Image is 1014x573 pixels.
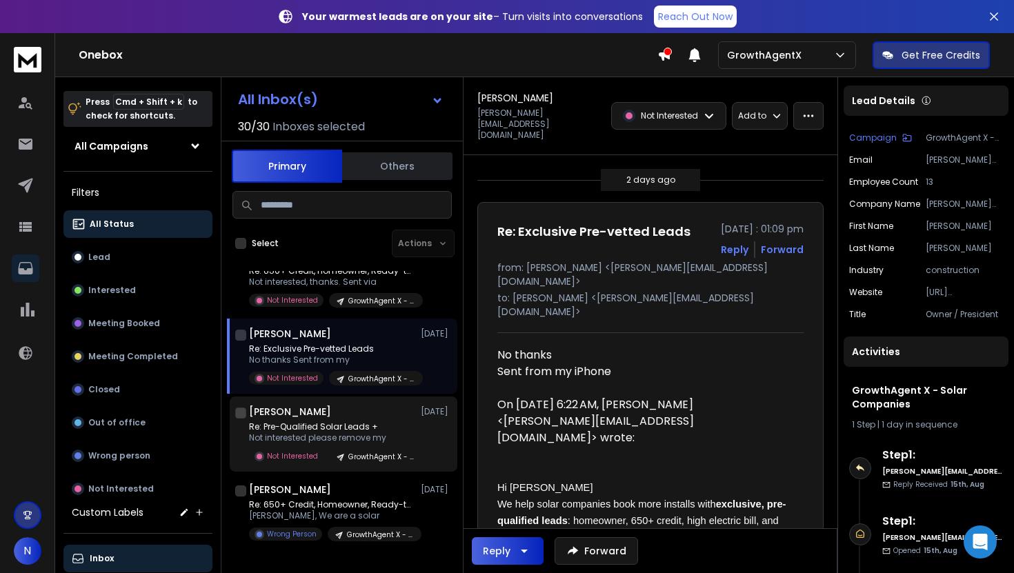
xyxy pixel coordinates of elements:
button: Closed [63,376,212,403]
p: website [849,287,882,298]
h1: All Inbox(s) [238,92,318,106]
p: Employee Count [849,177,918,188]
h3: Filters [63,183,212,202]
p: 13 [926,177,1003,188]
p: [URL][DOMAIN_NAME] [926,287,1003,298]
blockquote: On [DATE] 6:22 AM, [PERSON_NAME] <[PERSON_NAME][EMAIL_ADDRESS][DOMAIN_NAME]> wrote: [497,396,793,463]
span: 1 Step [852,419,875,430]
img: logo [14,47,41,72]
p: [PERSON_NAME] [926,243,1003,254]
p: Not Interested [267,295,318,305]
p: Campaign [849,132,897,143]
button: Lead [63,243,212,271]
p: GrowthAgent X - Solar Companies [926,132,1003,143]
p: title [849,309,866,320]
p: Reach Out Now [658,10,733,23]
h6: [PERSON_NAME][EMAIL_ADDRESS][DOMAIN_NAME] [882,532,1003,543]
p: Last Name [849,243,894,254]
p: GrowthAgent X - Solar Companies [348,296,415,306]
p: Not Interested [641,110,698,121]
button: All Status [63,210,212,238]
p: Meeting Booked [88,318,160,329]
button: N [14,537,41,565]
p: Out of office [88,417,146,428]
p: First Name [849,221,893,232]
p: [DATE] [421,406,452,417]
p: – Turn visits into conversations [302,10,643,23]
div: | [852,419,1000,430]
button: Reply [721,243,748,257]
button: Interested [63,277,212,304]
span: 30 / 30 [238,119,270,135]
div: Forward [761,243,804,257]
button: Meeting Booked [63,310,212,337]
p: Not Interested [267,373,318,383]
a: Reach Out Now [654,6,737,28]
p: Press to check for shortcuts. [86,95,197,123]
button: Reply [472,537,544,565]
p: No thanks Sent from my [249,354,415,365]
h1: GrowthAgent X - Solar Companies [852,383,1000,411]
button: Out of office [63,409,212,436]
button: Others [342,151,453,181]
p: [DATE] [421,328,452,339]
button: All Campaigns [63,132,212,160]
p: Not Interested [88,483,154,494]
p: [DATE] : 01:09 pm [721,222,804,236]
p: GrowthAgent X - Solar Companies [348,452,415,462]
h1: [PERSON_NAME] [249,405,331,419]
p: GrowthAgent X - Solar Companies [347,530,413,540]
h1: All Campaigns [74,139,148,153]
p: Re: 650+ Credit, Homeowner, Ready-to-Install [249,265,415,277]
p: GrowthAgentX [727,48,807,62]
p: from: [PERSON_NAME] <[PERSON_NAME][EMAIL_ADDRESS][DOMAIN_NAME]> [497,261,804,288]
h6: Step 1 : [882,513,1003,530]
div: Open Intercom Messenger [964,525,997,559]
p: [DATE] [421,484,452,495]
button: Not Interested [63,475,212,503]
p: Lead [88,252,110,263]
h6: [PERSON_NAME][EMAIL_ADDRESS][DOMAIN_NAME] [882,466,1003,476]
p: [PERSON_NAME][EMAIL_ADDRESS][DOMAIN_NAME] [926,154,1003,165]
p: Not interested, thanks. Sent via [249,277,415,288]
p: Interested [88,285,136,296]
p: to: [PERSON_NAME] <[PERSON_NAME][EMAIL_ADDRESS][DOMAIN_NAME]> [497,291,804,319]
p: Add to [738,110,766,121]
span: 1 day in sequence [882,419,957,430]
div: Activities [844,336,1008,367]
span: 15th, Aug [924,545,957,556]
p: Wrong Person [267,529,317,539]
p: Not Interested [267,451,318,461]
p: Meeting Completed [88,351,178,362]
div: Reply [483,544,510,558]
button: Campaign [849,132,912,143]
p: Owner / President [926,309,1003,320]
p: construction [926,265,1003,276]
button: Forward [555,537,638,565]
p: Email [849,154,873,165]
p: 2 days ago [626,174,675,185]
p: Company Name [849,199,920,210]
button: Get Free Credits [873,41,990,69]
p: Inbox [90,553,114,564]
h1: [PERSON_NAME] [477,91,553,105]
p: [PERSON_NAME][EMAIL_ADDRESS][DOMAIN_NAME] [477,108,603,141]
p: Opened [893,545,957,556]
span: Cmd + Shift + k [113,94,184,110]
span: Hi [PERSON_NAME] [497,482,593,493]
p: Lead Details [852,94,915,108]
p: Wrong person [88,450,150,461]
p: All Status [90,219,134,230]
p: Not interested please remove my [249,432,415,443]
p: Re: Pre-Qualified Solar Leads + [249,421,415,432]
p: GrowthAgent X - Solar Companies [348,374,415,384]
p: Closed [88,384,120,395]
p: industry [849,265,884,276]
span: : homeowner, 650+ credit, high electric bill, and ready for a home inspection. [497,515,782,543]
span: 15th, Aug [951,479,984,490]
p: Re: 650+ Credit, Homeowner, Ready-to-Install [249,499,415,510]
p: Get Free Credits [902,48,980,62]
